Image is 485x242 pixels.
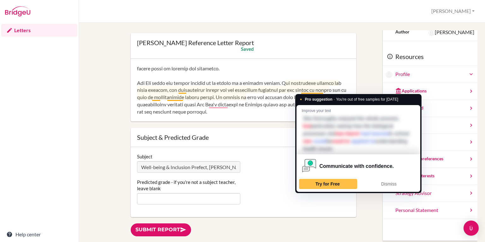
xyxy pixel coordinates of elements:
[383,151,477,168] a: Personal preferences
[241,46,254,52] div: Saved
[137,134,350,140] div: Subject & Predicted Grade
[383,100,477,117] a: Shortlisted
[395,88,427,94] div: Applications
[428,29,474,36] div: [PERSON_NAME]
[137,179,240,192] label: Predicted grade - if you're not a subject teacher, leave blank
[137,153,153,160] label: Subject
[383,185,477,202] a: Strategy Advisor
[1,24,77,37] a: Letters
[383,168,477,185] a: Subject interests
[383,83,477,100] a: Applications
[428,5,477,17] button: [PERSON_NAME]
[383,117,477,134] a: Basic info
[383,47,477,66] div: Resources
[383,134,477,151] a: Academic
[137,39,254,46] div: [PERSON_NAME] Reference Letter Report
[395,71,474,78] a: Profile
[137,65,350,115] textarea: To enrich screen reader interactions, please activate Accessibility in Grammarly extension settings
[464,221,479,236] div: Open Intercom Messenger
[131,223,191,236] a: Submit report
[1,228,77,241] a: Help center
[395,29,410,35] div: Author
[5,6,30,16] img: Bridge-U
[428,30,435,36] img: Paul Rispin
[383,202,477,219] a: Personal Statement
[386,72,392,78] img: Gia Han Le Nguyen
